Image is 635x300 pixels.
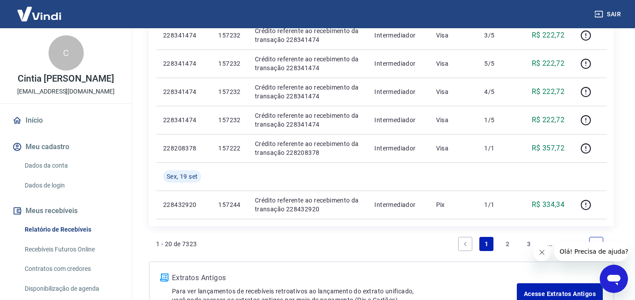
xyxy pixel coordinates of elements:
p: R$ 334,34 [532,199,565,210]
p: Visa [436,87,471,96]
img: ícone [160,274,168,281]
p: Crédito referente ao recebimento da transação 228341474 [255,55,361,72]
p: Visa [436,144,471,153]
p: R$ 222,72 [532,58,565,69]
p: 228432920 [163,200,204,209]
p: Crédito referente ao recebimento da transação 228341474 [255,83,361,101]
a: Jump forward [543,237,557,251]
p: Crédito referente ao recebimento da transação 228208378 [255,139,361,157]
p: Visa [436,116,471,124]
p: 157222 [218,144,240,153]
p: [EMAIL_ADDRESS][DOMAIN_NAME] [17,87,115,96]
p: 228341474 [163,59,204,68]
p: Intermediador [374,144,422,153]
p: Crédito referente ao recebimento da transação 228432920 [255,196,361,214]
a: Previous page [458,237,472,251]
p: 157232 [218,87,240,96]
a: Início [11,111,121,130]
p: 157232 [218,31,240,40]
p: Intermediador [374,31,422,40]
img: Vindi [11,0,68,27]
button: Meu cadastro [11,137,121,157]
p: R$ 222,72 [532,86,565,97]
p: 4/5 [484,87,510,96]
p: Visa [436,31,471,40]
p: 1/1 [484,144,510,153]
p: Visa [436,59,471,68]
a: Page 3 [522,237,536,251]
a: Dados da conta [21,157,121,175]
span: Olá! Precisa de ajuda? [5,6,74,13]
p: 228208378 [163,144,204,153]
a: Relatório de Recebíveis [21,221,121,239]
p: 1/1 [484,200,510,209]
a: Disponibilização de agenda [21,280,121,298]
p: 157232 [218,59,240,68]
a: Page 1 is your current page [479,237,493,251]
p: 228341474 [163,87,204,96]
ul: Pagination [455,233,607,255]
p: Intermediador [374,116,422,124]
iframe: Fechar mensagem [533,244,551,261]
p: Pix [436,200,471,209]
p: 5/5 [484,59,510,68]
p: R$ 222,72 [532,115,565,125]
p: 1 - 20 de 7323 [156,240,197,248]
button: Meus recebíveis [11,201,121,221]
a: Page 2 [501,237,515,251]
a: Next page [589,237,603,251]
p: Extratos Antigos [172,273,517,283]
p: Intermediador [374,87,422,96]
p: Intermediador [374,59,422,68]
a: Dados de login [21,176,121,195]
div: C [49,35,84,71]
p: R$ 357,72 [532,143,565,154]
p: 157244 [218,200,240,209]
p: Crédito referente ao recebimento da transação 228341474 [255,26,361,44]
p: Crédito referente ao recebimento da transação 228341474 [255,111,361,129]
span: Sex, 19 set [167,172,198,181]
p: 228341474 [163,31,204,40]
a: Contratos com credores [21,260,121,278]
p: 157232 [218,116,240,124]
p: R$ 222,72 [532,30,565,41]
iframe: Botão para abrir a janela de mensagens [600,265,628,293]
p: 3/5 [484,31,510,40]
p: Cintia [PERSON_NAME] [18,74,114,83]
iframe: Mensagem da empresa [554,242,628,261]
p: 1/5 [484,116,510,124]
a: Recebíveis Futuros Online [21,240,121,259]
p: 228341474 [163,116,204,124]
a: Page 367 [564,237,582,251]
button: Sair [593,6,624,22]
p: Intermediador [374,200,422,209]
